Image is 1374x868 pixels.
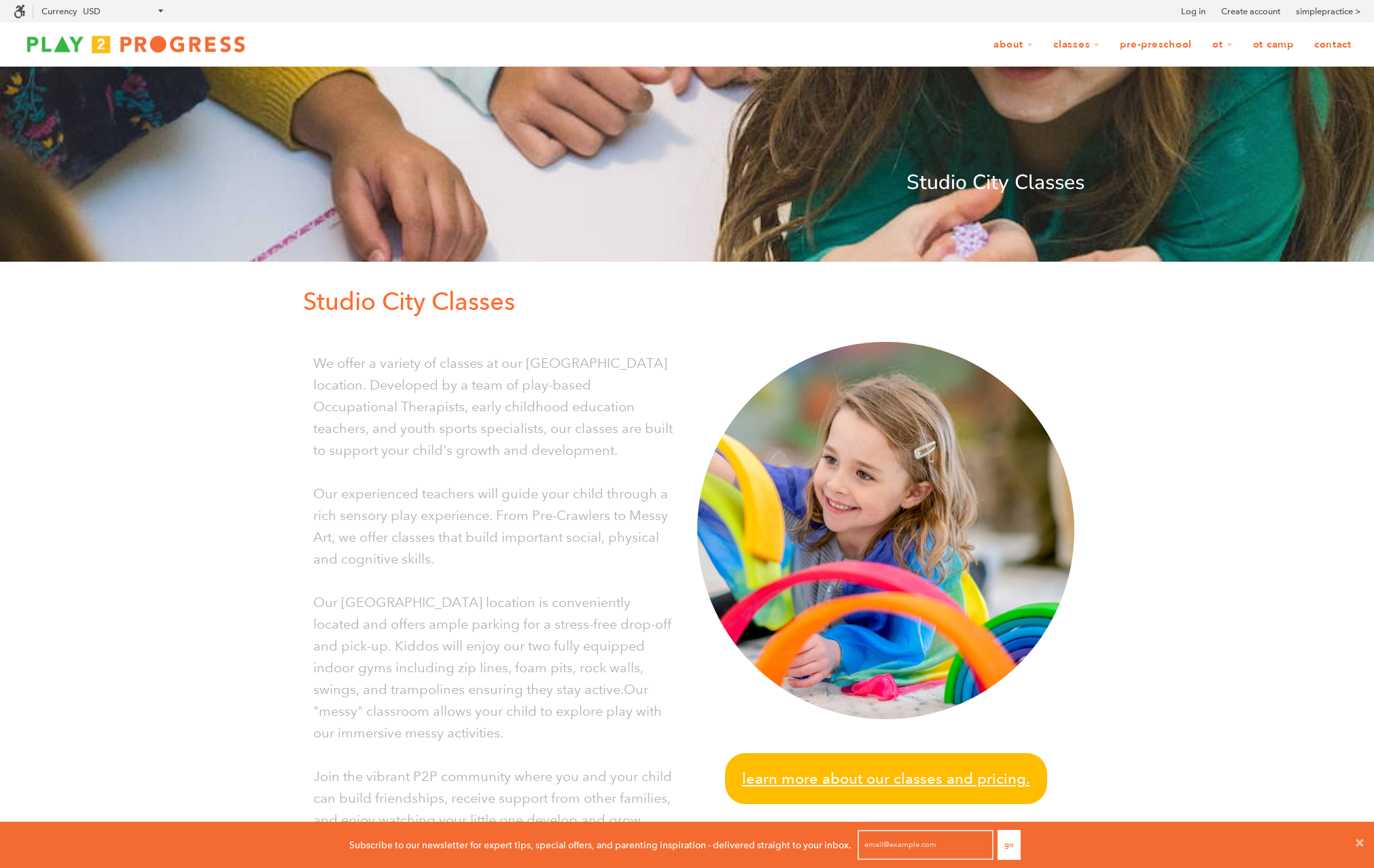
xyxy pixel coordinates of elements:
span: Learn more about our classes and pricing. [742,767,1030,791]
a: OT Camp [1244,32,1303,58]
a: OT [1203,32,1241,58]
a: Create account [1221,5,1280,18]
a: simplepractice > [1296,5,1360,18]
p: Studio City Classes [289,167,1085,199]
a: Learn more about our classes and pricing. [725,753,1047,804]
a: Log in [1181,5,1205,18]
a: Contact [1305,32,1360,58]
p: We offer a variety of classes at our [GEOGRAPHIC_DATA] location. Developed by a team of play-base... [313,352,677,461]
a: Pre-Preschool [1111,32,1201,58]
button: Go [998,830,1021,860]
a: Classes [1044,32,1108,58]
p: Subscribe to our newsletter for expert tips, special offers, and parenting inspiration - delivere... [349,837,851,852]
p: Studio City Classes [303,282,1085,322]
img: Play2Progress logo [14,31,258,58]
span: Our "messy" classroom allows your child to explore play with our immersive messy activities. [313,681,662,741]
input: email@example.com [858,830,993,860]
p: Our experienced teachers will guide your child through a rich sensory play experience. From Pre-C... [313,483,677,570]
span: Join the vibrant P2P community where you and your child can build friendships, receive support fr... [313,768,672,828]
label: Currency [41,6,77,16]
p: Our [GEOGRAPHIC_DATA] location is conveniently located and offers ample parking for a stress-free... [313,591,677,744]
a: About [985,32,1042,58]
